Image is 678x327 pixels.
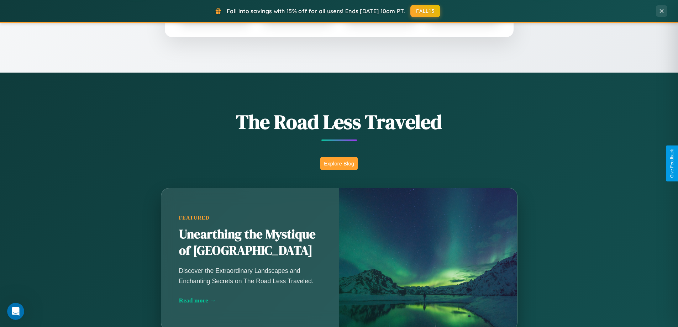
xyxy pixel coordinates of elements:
div: Read more → [179,297,321,304]
button: Explore Blog [320,157,358,170]
h1: The Road Less Traveled [126,108,553,136]
button: FALL15 [410,5,440,17]
div: Give Feedback [669,149,674,178]
div: Featured [179,215,321,221]
iframe: Intercom live chat [7,303,24,320]
h2: Unearthing the Mystique of [GEOGRAPHIC_DATA] [179,226,321,259]
p: Discover the Extraordinary Landscapes and Enchanting Secrets on The Road Less Traveled. [179,266,321,286]
span: Fall into savings with 15% off for all users! Ends [DATE] 10am PT. [227,7,405,15]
